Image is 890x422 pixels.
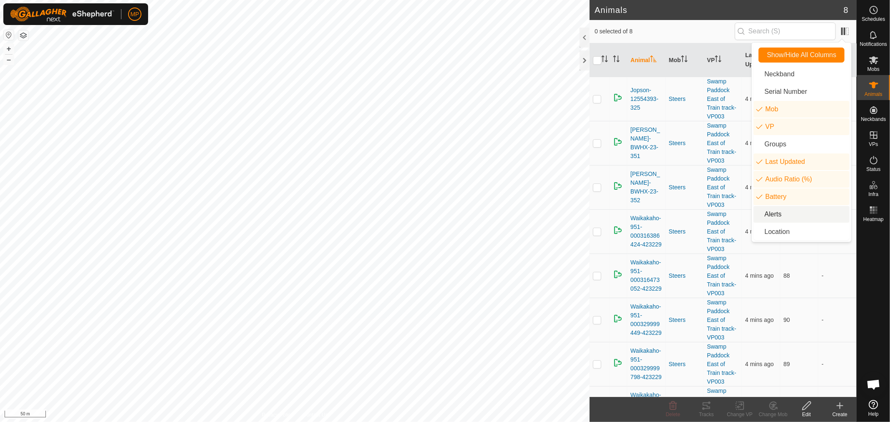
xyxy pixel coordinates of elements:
li: animal.label.alerts [754,206,850,223]
span: [PERSON_NAME]-BWHX-23-351 [630,126,662,161]
img: returning on [613,269,623,279]
td: - [818,254,857,298]
li: neckband.label.title [754,66,850,83]
span: Help [868,412,879,417]
span: [PERSON_NAME]-BWHX-23-352 [630,170,662,205]
span: Neckbands [861,117,886,122]
span: 10 Sept 2025, 6:03 pm [745,95,774,102]
a: Swamp Paddock East of Train track-VP003 [707,299,736,341]
span: Show/Hide All Columns [767,51,836,59]
span: Jopson-12554393-325 [630,86,662,112]
span: MP [131,10,139,19]
th: Animal [627,43,666,77]
img: returning on [613,225,623,235]
span: Animals [865,92,882,97]
div: Steers [669,271,701,280]
span: 10 Sept 2025, 6:03 pm [745,361,774,367]
div: Edit [790,411,823,418]
p-sorticon: Activate to sort [601,57,608,63]
th: VP [703,43,742,77]
span: 10 Sept 2025, 6:03 pm [745,140,774,146]
span: 10 Sept 2025, 6:03 pm [745,184,774,191]
div: Steers [669,227,701,236]
span: 0 selected of 8 [595,27,735,36]
span: Waikakaho-951-000329999449-423229 [630,302,662,337]
li: common.btn.groups [754,136,850,153]
span: Waikakaho-951-000316473052-423229 [630,258,662,293]
div: Steers [669,139,701,148]
span: 8 [844,4,848,16]
span: 90 [784,316,790,323]
a: Swamp Paddock East of Train track-VP003 [707,211,736,252]
span: 10 Sept 2025, 6:03 pm [745,316,774,323]
a: Swamp Paddock East of Train track-VP003 [707,255,736,296]
div: Create [823,411,857,418]
input: Search (S) [735,23,836,40]
span: Waikakaho-951-000329999798-423229 [630,347,662,382]
button: – [4,55,14,65]
button: + [4,44,14,54]
span: 10 Sept 2025, 6:04 pm [745,228,774,235]
span: 89 [784,361,790,367]
li: vp.label.vp [754,118,850,135]
h2: Animals [595,5,844,15]
span: Waikakaho-951-000316386424-423229 [630,214,662,249]
span: Notifications [860,42,887,47]
button: Reset Map [4,30,14,40]
li: enum.columnList.audioRatio [754,171,850,188]
p-sorticon: Activate to sort [613,57,620,63]
th: Last Updated [742,43,780,77]
div: Steers [669,360,701,369]
p-sorticon: Activate to sort [650,57,657,63]
button: Show/Hide All Columns [759,48,845,63]
button: Map Layers [18,30,28,40]
img: Gallagher Logo [10,7,114,22]
span: Heatmap [863,217,884,222]
span: Delete [666,412,681,417]
a: Swamp Paddock East of Train track-VP003 [707,343,736,385]
img: returning on [613,181,623,191]
div: Steers [669,183,701,192]
img: returning on [613,137,623,147]
img: returning on [613,93,623,103]
div: Change Mob [756,411,790,418]
li: neckband.label.serialNumber [754,83,850,100]
span: 10 Sept 2025, 6:03 pm [745,272,774,279]
p-sorticon: Activate to sort [715,57,721,63]
td: - [818,298,857,342]
span: Infra [868,192,878,197]
span: Mobs [867,67,880,72]
a: Swamp Paddock East of Train track-VP003 [707,78,736,120]
a: Contact Us [303,411,328,419]
li: common.label.location [754,224,850,240]
img: returning on [613,358,623,368]
p-sorticon: Activate to sort [681,57,688,63]
span: VPs [869,142,878,147]
div: Change VP [723,411,756,418]
li: neckband.label.battery [754,188,850,205]
a: Help [857,397,890,420]
span: Schedules [862,17,885,22]
a: Swamp Paddock East of Train track-VP003 [707,122,736,164]
li: mob.label.mob [754,101,850,118]
div: Steers [669,316,701,324]
a: Swamp Paddock East of Train track-VP003 [707,166,736,208]
li: enum.columnList.lastUpdated [754,153,850,170]
div: Open chat [861,372,886,397]
a: Privacy Policy [262,411,293,419]
span: 88 [784,272,790,279]
th: Mob [666,43,704,77]
img: returning on [613,314,623,324]
td: - [818,342,857,386]
div: Steers [669,95,701,103]
div: Tracks [690,411,723,418]
span: Status [866,167,880,172]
